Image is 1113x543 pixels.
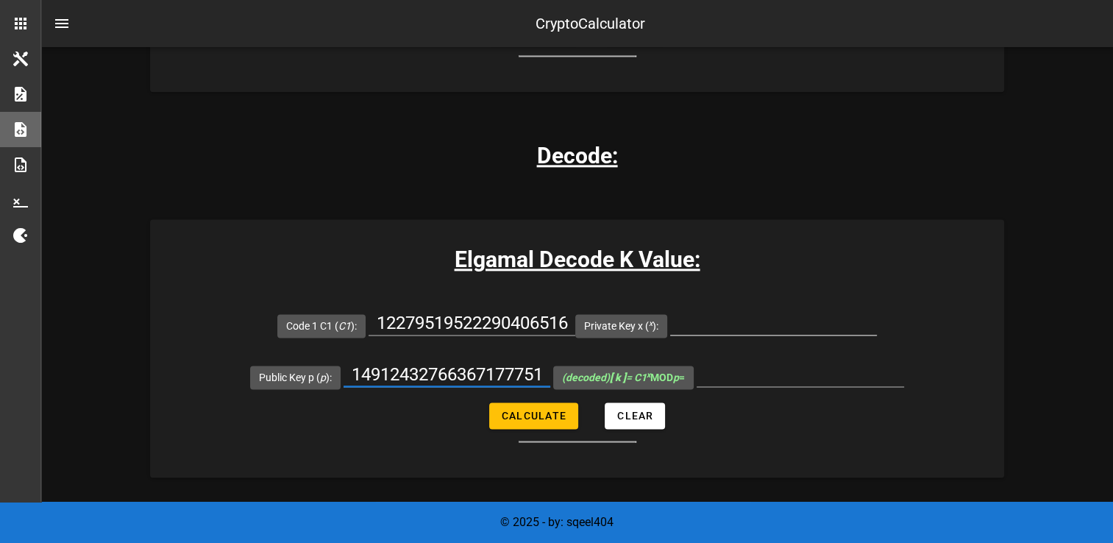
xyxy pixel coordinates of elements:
[647,370,650,380] sup: x
[536,13,645,35] div: CryptoCalculator
[610,372,626,383] b: [ k ]
[616,410,653,422] span: Clear
[150,243,1004,276] h3: Elgamal Decode K Value:
[489,402,578,429] button: Calculate
[501,410,566,422] span: Calculate
[584,319,658,333] label: Private Key x ( ):
[286,319,357,333] label: Code 1 C1 ( ):
[500,515,614,529] span: © 2025 - by: sqeel404
[338,320,351,332] i: C1
[259,370,332,385] label: Public Key p ( ):
[320,372,326,383] i: p
[649,319,652,328] sup: x
[44,6,79,41] button: nav-menu-toggle
[537,139,618,172] h3: Decode:
[562,372,650,383] i: (decoded) = C1
[562,372,685,383] span: MOD =
[605,402,665,429] button: Clear
[673,372,679,383] i: p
